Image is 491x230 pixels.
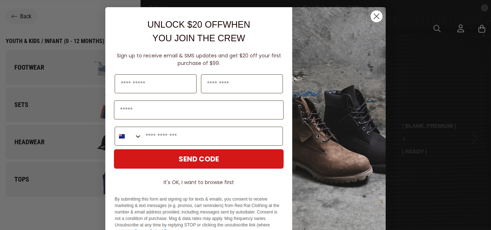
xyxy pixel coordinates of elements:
button: It's OK, I want to browse first [114,176,284,189]
input: Email [114,100,284,119]
button: Open LiveChat chat widget [6,3,27,24]
span: UNLOCK $20 OFF [147,19,223,29]
button: SEND CODE [114,149,284,169]
input: First Name [115,74,197,93]
span: WHEN [223,19,250,29]
img: New Zealand [119,133,125,139]
button: Search Countries [115,127,142,145]
span: Sign up to receive email & SMS updates and get $20 off your first purchase of $99. [117,52,281,67]
span: YOU JOIN THE CREW [152,33,245,43]
button: Close dialog [370,10,383,23]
